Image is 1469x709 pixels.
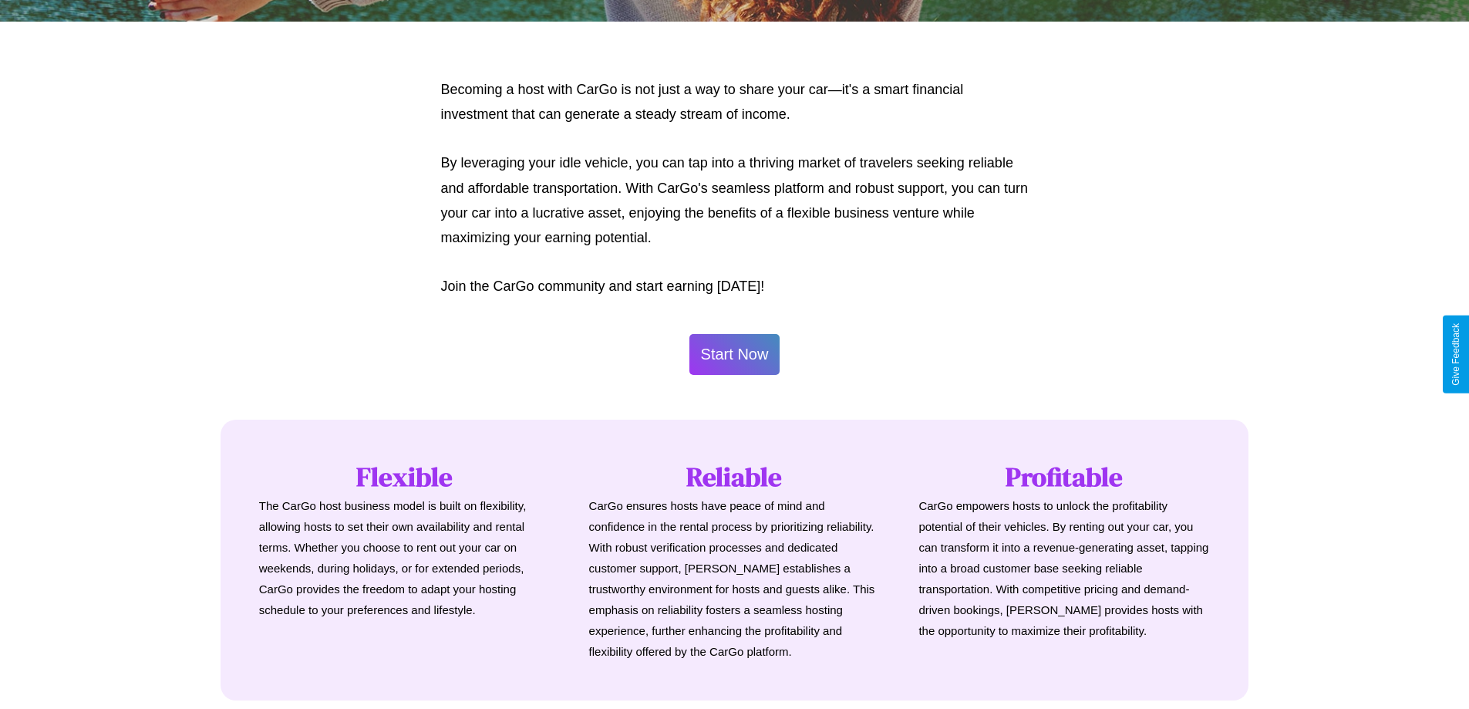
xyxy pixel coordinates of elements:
div: Give Feedback [1450,323,1461,386]
p: Becoming a host with CarGo is not just a way to share your car—it's a smart financial investment ... [441,77,1029,127]
p: By leveraging your idle vehicle, you can tap into a thriving market of travelers seeking reliable... [441,150,1029,251]
p: CarGo empowers hosts to unlock the profitability potential of their vehicles. By renting out your... [918,495,1210,641]
h1: Reliable [589,458,881,495]
h1: Profitable [918,458,1210,495]
p: Join the CarGo community and start earning [DATE]! [441,274,1029,299]
h1: Flexible [259,458,551,495]
button: Start Now [689,334,780,375]
p: The CarGo host business model is built on flexibility, allowing hosts to set their own availabili... [259,495,551,620]
p: CarGo ensures hosts have peace of mind and confidence in the rental process by prioritizing relia... [589,495,881,662]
